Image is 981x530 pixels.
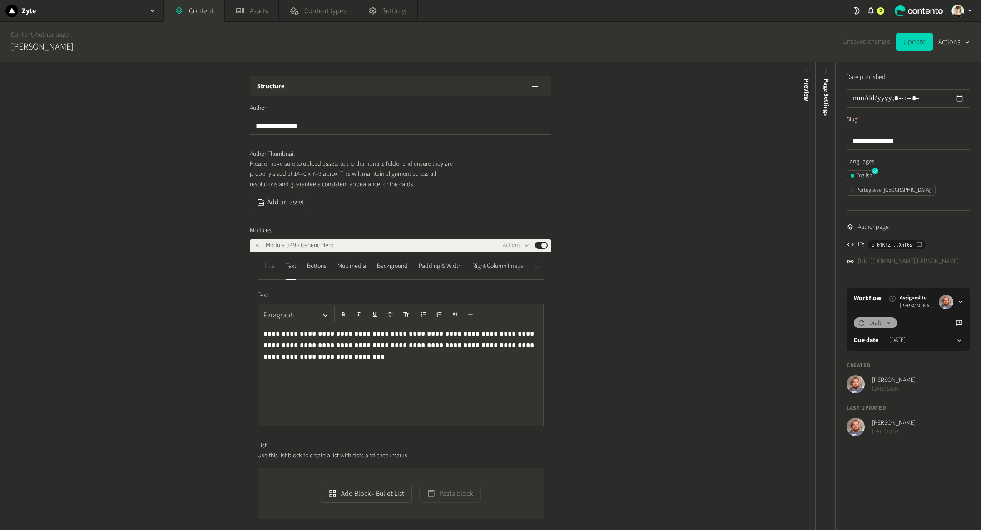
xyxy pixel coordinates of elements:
a: Content [11,30,33,40]
span: [PERSON_NAME] [872,376,916,385]
p: Please make sure to upload assets to the thumbnails folder and ensure they are properly sized at ... [250,159,456,189]
span: List [258,441,267,451]
button: Paragraph [260,306,332,324]
time: [DATE] [889,336,906,345]
label: Slug [847,115,860,124]
button: Paste block [419,485,481,503]
span: Content types [304,5,346,16]
button: Actions [503,240,530,251]
span: [DATE] 14:06 [872,385,916,393]
label: Date published [847,73,886,82]
a: [URL][DOMAIN_NAME][PERSON_NAME] [858,257,959,266]
button: Add Block - Bullet List [321,485,411,503]
div: Background [377,259,408,273]
a: Workflow [854,294,882,303]
img: Erik Galiana Farell [939,295,953,309]
span: [PERSON_NAME] [900,302,935,310]
div: Multimedia [337,259,366,273]
span: ID: [858,240,864,249]
button: Actions [938,33,970,51]
h4: Last updated [847,404,970,412]
span: Text [258,291,268,300]
button: Add an asset [250,193,312,211]
img: Erik Galiana Farell [847,375,865,393]
div: Preview [802,79,811,101]
span: Author page [858,223,889,232]
h3: Structure [257,82,284,91]
span: Author [250,104,266,113]
span: Unsaved changes [842,37,891,47]
span: Page Settings [822,79,831,116]
div: Portuguese ([GEOGRAPHIC_DATA]) [851,186,931,194]
button: c_01K1Z...Xnf6s [868,240,926,249]
h4: Created [847,362,970,370]
span: 2 [879,7,882,15]
div: Buttons [307,259,327,273]
img: Zyte [5,5,18,17]
span: [PERSON_NAME] [872,418,916,428]
div: Padding & Width [419,259,461,273]
span: / [33,30,35,40]
div: English [851,172,872,180]
span: _Module b49 - Generic Hero [263,241,333,250]
label: Due date [854,336,878,345]
button: Draft [854,317,897,328]
button: Update [896,33,933,51]
img: Erik Galiana Farell [847,418,865,436]
span: Modules [250,226,272,235]
span: Settings [382,5,406,16]
span: Assigned to [900,294,935,302]
button: English [847,170,876,181]
span: Author Thumbnail [250,149,295,159]
a: Author page [35,30,69,40]
p: Use this list block to create a list with dots and checkmarks. [258,451,464,461]
div: Right Column Image [472,259,524,273]
label: Languages [847,157,970,167]
h2: Zyte [22,5,36,16]
span: [DATE] 18:44 [872,428,916,436]
h2: [PERSON_NAME] [11,40,74,54]
span: c_01K1Z...Xnf6s [872,241,912,249]
button: Portuguese ([GEOGRAPHIC_DATA]) [847,185,936,196]
span: Draft [869,318,882,328]
img: Linda Giuliano [951,5,964,17]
